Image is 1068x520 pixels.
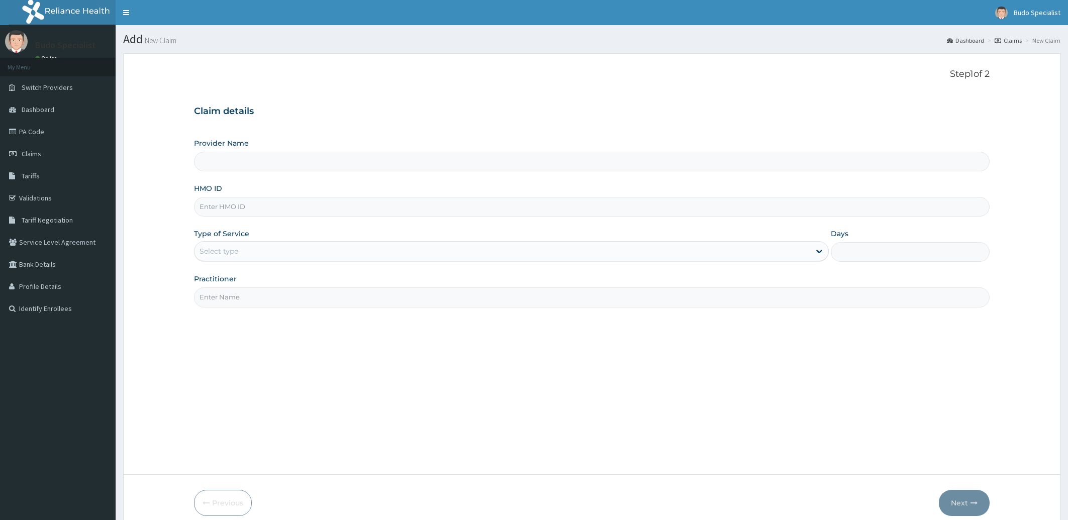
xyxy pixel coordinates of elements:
[35,55,59,62] a: Online
[194,274,237,284] label: Practitioner
[35,41,96,50] p: Budo Specialist
[939,490,990,516] button: Next
[1023,36,1060,45] li: New Claim
[995,7,1008,19] img: User Image
[194,287,990,307] input: Enter Name
[22,149,41,158] span: Claims
[123,33,1060,46] h1: Add
[194,229,249,239] label: Type of Service
[194,490,252,516] button: Previous
[1014,8,1060,17] span: Budo Specialist
[200,246,238,256] div: Select type
[22,105,54,114] span: Dashboard
[995,36,1022,45] a: Claims
[194,197,990,217] input: Enter HMO ID
[831,229,848,239] label: Days
[22,216,73,225] span: Tariff Negotiation
[5,30,28,53] img: User Image
[143,37,176,44] small: New Claim
[947,36,984,45] a: Dashboard
[22,171,40,180] span: Tariffs
[194,106,990,117] h3: Claim details
[194,138,249,148] label: Provider Name
[22,83,73,92] span: Switch Providers
[194,183,222,193] label: HMO ID
[194,69,990,80] p: Step 1 of 2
